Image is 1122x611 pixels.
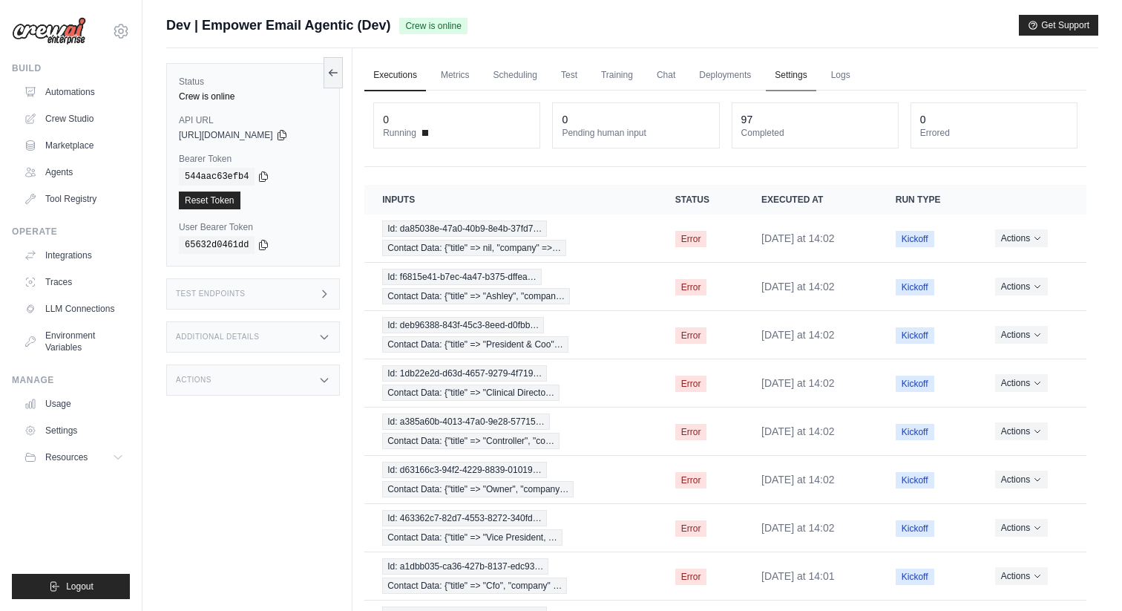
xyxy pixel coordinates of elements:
h3: Actions [176,376,211,385]
time: September 1, 2025 at 14:02 IST [761,232,835,244]
label: Status [179,76,327,88]
h3: Test Endpoints [176,290,246,298]
a: View execution details for Id [382,365,640,401]
a: Test [552,60,586,91]
dt: Completed [741,127,889,139]
button: Actions for execution [995,471,1048,489]
span: Error [675,424,707,440]
button: Logout [12,574,130,599]
span: Resources [45,451,88,463]
span: Kickoff [896,569,934,585]
label: Bearer Token [179,153,327,165]
span: Id: a1dbb035-ca36-427b-8137-edc93… [382,558,548,575]
a: Automations [18,80,130,104]
label: API URL [179,114,327,126]
a: Settings [18,419,130,442]
span: Contact Data: {"title" => "Ashley", "compan… [382,288,570,304]
span: Contact Data: {"title" => "Controller", "co… [382,433,560,449]
div: Crew is online [179,91,327,102]
time: September 1, 2025 at 14:02 IST [761,377,835,389]
span: Error [675,327,707,344]
button: Actions for execution [995,519,1048,537]
a: Settings [766,60,816,91]
a: Traces [18,270,130,294]
span: Id: f6815e41-b7ec-4a47-b375-dffea… [382,269,542,285]
button: Actions for execution [995,326,1048,344]
th: Inputs [364,185,657,215]
a: Chat [648,60,684,91]
span: [URL][DOMAIN_NAME] [179,129,273,141]
a: View execution details for Id [382,414,640,449]
span: Error [675,520,707,537]
a: View execution details for Id [382,462,640,497]
a: View execution details for Id [382,558,640,594]
span: Kickoff [896,327,934,344]
span: Kickoff [896,279,934,295]
span: Contact Data: {"title" => nil, "company" =>… [382,240,566,256]
span: Kickoff [896,424,934,440]
div: Build [12,62,130,74]
span: Dev | Empower Email Agentic (Dev) [166,15,390,36]
time: September 1, 2025 at 14:02 IST [761,329,835,341]
a: Integrations [18,244,130,267]
a: Executions [364,60,426,91]
th: Executed at [744,185,878,215]
time: September 1, 2025 at 14:02 IST [761,281,835,293]
a: Tool Registry [18,187,130,211]
span: Id: 463362c7-82d7-4553-8272-340fd… [382,510,547,526]
dt: Pending human input [562,127,709,139]
img: Logo [12,17,86,45]
span: Id: da85038e-47a0-40b9-8e4b-37fd7… [382,220,547,237]
span: Id: 1db22e2d-d63d-4657-9279-4f719… [382,365,547,382]
span: Running [383,127,416,139]
div: 97 [741,112,753,127]
dt: Errored [920,127,1068,139]
a: View execution details for Id [382,510,640,546]
a: View execution details for Id [382,269,640,304]
span: Contact Data: {"title" => "Cfo", "company" … [382,578,567,594]
a: Scheduling [485,60,546,91]
div: 0 [920,112,926,127]
span: Error [675,279,707,295]
button: Actions for execution [995,229,1048,247]
a: View execution details for Id [382,317,640,353]
button: Resources [18,445,130,469]
div: 0 [562,112,568,127]
h3: Additional Details [176,333,259,342]
label: User Bearer Token [179,221,327,233]
th: Status [657,185,744,215]
time: September 1, 2025 at 14:02 IST [761,474,835,486]
span: Contact Data: {"title" => "Clinical Directo… [382,385,560,401]
div: Manage [12,374,130,386]
span: Contact Data: {"title" => "Vice President, … [382,529,562,546]
span: Logout [66,581,93,592]
span: Error [675,231,707,247]
code: 544aac63efb4 [179,168,255,186]
span: Crew is online [399,18,467,34]
a: Agents [18,160,130,184]
a: Training [592,60,642,91]
code: 65632d0461dd [179,236,255,254]
time: September 1, 2025 at 14:01 IST [761,570,835,582]
a: Crew Studio [18,107,130,131]
span: Error [675,376,707,392]
div: 0 [383,112,389,127]
a: Environment Variables [18,324,130,359]
span: Error [675,472,707,489]
span: Kickoff [896,472,934,489]
span: Id: d63166c3-94f2-4229-8839-01019… [382,462,547,478]
button: Actions for execution [995,422,1048,440]
a: Usage [18,392,130,416]
a: LLM Connections [18,297,130,321]
span: Contact Data: {"title" => "Owner", "company… [382,481,574,497]
button: Actions for execution [995,567,1048,585]
a: Metrics [432,60,479,91]
time: September 1, 2025 at 14:02 IST [761,522,835,534]
a: Reset Token [179,192,240,209]
span: Id: deb96388-843f-45c3-8eed-d0fbb… [382,317,544,333]
div: Operate [12,226,130,238]
a: Logs [822,60,859,91]
time: September 1, 2025 at 14:02 IST [761,425,835,437]
button: Actions for execution [995,374,1048,392]
a: Marketplace [18,134,130,157]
